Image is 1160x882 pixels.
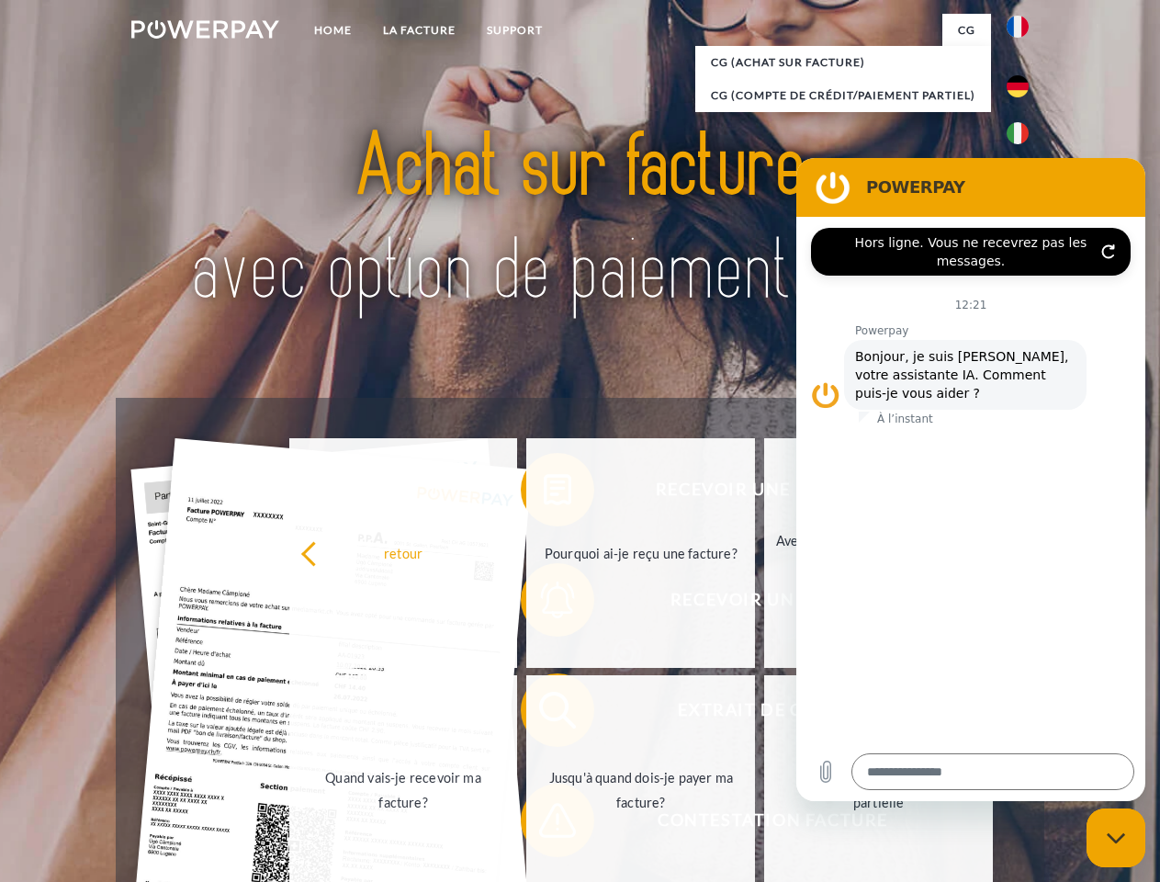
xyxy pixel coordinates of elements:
div: Jusqu'à quand dois-je payer ma facture? [537,765,744,815]
img: logo-powerpay-white.svg [131,20,279,39]
a: Home [298,14,367,47]
div: Pourquoi ai-je reçu une facture? [537,540,744,565]
a: Avez-vous reçu mes paiements, ai-je encore un solde ouvert? [764,438,993,668]
a: CG (Compte de crédit/paiement partiel) [695,79,991,112]
a: CG [942,14,991,47]
a: Support [471,14,558,47]
img: title-powerpay_fr.svg [175,88,985,352]
img: it [1007,122,1029,144]
iframe: Fenêtre de messagerie [796,158,1145,801]
img: fr [1007,16,1029,38]
div: Je n'ai reçu qu'une livraison partielle [775,765,982,815]
div: Avez-vous reçu mes paiements, ai-je encore un solde ouvert? [775,528,982,578]
div: Quand vais-je recevoir ma facture? [300,765,507,815]
iframe: Bouton de lancement de la fenêtre de messagerie, conversation en cours [1087,808,1145,867]
div: retour [300,540,507,565]
img: de [1007,75,1029,97]
a: LA FACTURE [367,14,471,47]
a: CG (achat sur facture) [695,46,991,79]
